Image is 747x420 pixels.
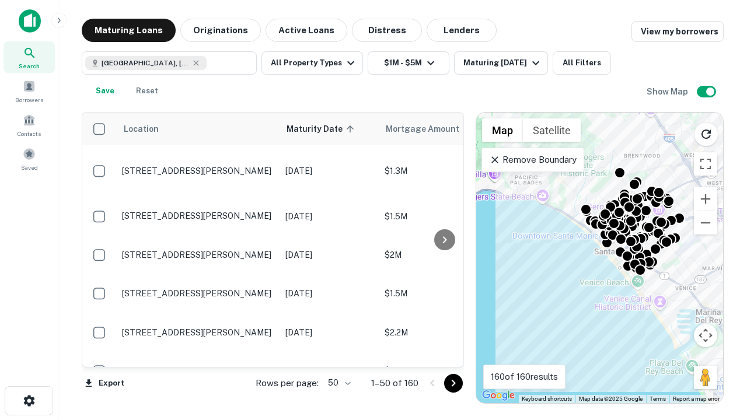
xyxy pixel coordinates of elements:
button: Reload search area [694,122,718,146]
p: Rows per page: [256,376,319,390]
a: Borrowers [4,75,55,107]
button: Toggle fullscreen view [694,152,717,176]
th: Mortgage Amount [379,113,507,145]
p: [STREET_ADDRESS][PERSON_NAME] [122,211,274,221]
button: All Property Types [261,51,363,75]
img: capitalize-icon.png [19,9,41,33]
button: Reset [128,79,166,103]
button: Go to next page [444,374,463,393]
p: $2.2M [385,326,501,339]
span: Borrowers [15,95,43,104]
p: [STREET_ADDRESS][PERSON_NAME] [122,366,274,376]
a: Terms (opens in new tab) [650,395,666,402]
p: [DATE] [285,210,373,223]
span: Saved [21,163,38,172]
a: Report a map error [673,395,720,402]
a: Search [4,41,55,73]
p: [DATE] [285,287,373,300]
span: [GEOGRAPHIC_DATA], [GEOGRAPHIC_DATA], [GEOGRAPHIC_DATA] [102,58,189,68]
button: Keyboard shortcuts [522,395,572,403]
p: $1.5M [385,287,501,300]
p: [DATE] [285,326,373,339]
p: [STREET_ADDRESS][PERSON_NAME] [122,166,274,176]
button: Show street map [482,118,523,142]
button: Originations [180,19,261,42]
h6: Show Map [647,85,690,98]
div: 0 0 [476,113,723,403]
p: [DATE] [285,249,373,261]
p: $1M [385,365,501,377]
th: Maturity Date [280,113,379,145]
button: Lenders [427,19,497,42]
a: Open this area in Google Maps (opens a new window) [479,388,518,403]
span: Search [19,61,40,71]
th: Location [116,113,280,145]
iframe: Chat Widget [689,289,747,345]
p: $1.3M [385,164,501,177]
span: Maturity Date [287,122,358,136]
p: Remove Boundary [489,153,576,167]
p: [STREET_ADDRESS][PERSON_NAME] [122,250,274,260]
p: [DATE] [285,365,373,377]
a: Contacts [4,109,55,141]
p: $1.5M [385,210,501,223]
img: Google [479,388,518,403]
p: [DATE] [285,164,373,177]
button: All Filters [553,51,611,75]
div: Maturing [DATE] [463,56,543,70]
p: $2M [385,249,501,261]
a: View my borrowers [631,21,724,42]
span: Location [123,122,159,136]
p: [STREET_ADDRESS][PERSON_NAME] [122,327,274,338]
button: Active Loans [266,19,347,42]
span: Map data ©2025 Google [579,395,643,402]
span: Contacts [18,129,41,138]
button: Distress [352,19,422,42]
button: Maturing Loans [82,19,176,42]
button: Drag Pegman onto the map to open Street View [694,366,717,389]
button: Maturing [DATE] [454,51,548,75]
p: 160 of 160 results [491,370,558,384]
span: Mortgage Amount [386,122,474,136]
p: 1–50 of 160 [371,376,418,390]
button: Zoom out [694,211,717,235]
p: [STREET_ADDRESS][PERSON_NAME] [122,288,274,299]
div: 50 [323,374,352,391]
button: $1M - $5M [368,51,449,75]
a: Saved [4,143,55,174]
button: Zoom in [694,187,717,211]
button: Save your search to get updates of matches that match your search criteria. [86,79,124,103]
button: Show satellite imagery [523,118,581,142]
button: Export [82,374,127,392]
